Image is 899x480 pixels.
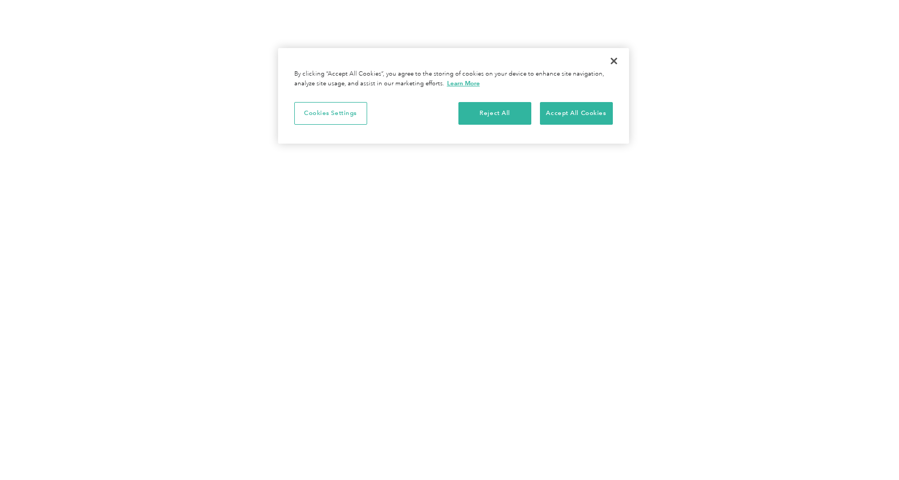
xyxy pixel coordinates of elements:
[540,102,613,125] button: Accept All Cookies
[294,70,613,89] div: By clicking “Accept All Cookies”, you agree to the storing of cookies on your device to enhance s...
[278,48,629,144] div: Cookie banner
[278,48,629,144] div: Privacy
[602,49,626,73] button: Close
[458,102,531,125] button: Reject All
[447,79,480,87] a: More information about your privacy, opens in a new tab
[294,102,367,125] button: Cookies Settings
